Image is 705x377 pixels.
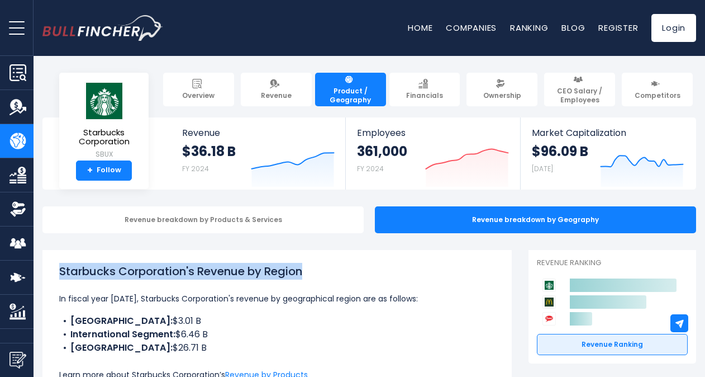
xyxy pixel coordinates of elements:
[542,295,556,309] img: McDonald's Corporation competitors logo
[598,22,638,34] a: Register
[357,128,508,138] span: Employees
[59,292,495,305] p: In fiscal year [DATE], Starbucks Corporation's revenue by geographical region are as follows:
[532,164,553,173] small: [DATE]
[59,314,495,328] li: $3.01 B
[483,91,521,100] span: Ownership
[537,258,688,268] p: Revenue Ranking
[320,87,381,104] span: Product / Geography
[406,91,443,100] span: Financials
[346,117,520,190] a: Employees 361,000 FY 2024
[635,91,680,100] span: Competitors
[76,161,132,181] a: +Follow
[375,206,696,233] div: Revenue breakdown by Geography
[9,201,26,218] img: Ownership
[622,73,693,106] a: Competitors
[59,341,495,355] li: $26.71 B
[241,73,312,106] a: Revenue
[171,117,346,190] a: Revenue $36.18 B FY 2024
[549,87,610,104] span: CEO Salary / Employees
[542,312,556,326] img: Yum! Brands competitors logo
[542,279,556,292] img: Starbucks Corporation competitors logo
[59,328,495,341] li: $6.46 B
[537,334,688,355] a: Revenue Ranking
[70,341,173,354] b: [GEOGRAPHIC_DATA]:
[163,73,234,106] a: Overview
[68,128,140,147] span: Starbucks Corporation
[651,14,696,42] a: Login
[68,82,140,161] a: Starbucks Corporation SBUX
[182,91,215,100] span: Overview
[182,143,236,160] strong: $36.18 B
[42,206,364,233] div: Revenue breakdown by Products & Services
[544,73,615,106] a: CEO Salary / Employees
[182,128,335,138] span: Revenue
[357,143,407,160] strong: 361,000
[315,73,386,106] a: Product / Geography
[261,91,292,100] span: Revenue
[59,263,495,280] h1: Starbucks Corporation's Revenue by Region
[521,117,695,190] a: Market Capitalization $96.09 B [DATE]
[42,15,163,41] a: Go to homepage
[561,22,585,34] a: Blog
[357,164,384,173] small: FY 2024
[510,22,548,34] a: Ranking
[70,328,175,341] b: International Segment:
[532,143,588,160] strong: $96.09 B
[87,166,93,176] strong: +
[389,73,460,106] a: Financials
[408,22,432,34] a: Home
[70,314,173,327] b: [GEOGRAPHIC_DATA]:
[68,149,140,159] small: SBUX
[466,73,537,106] a: Ownership
[446,22,497,34] a: Companies
[42,15,163,41] img: Bullfincher logo
[182,164,209,173] small: FY 2024
[532,128,684,138] span: Market Capitalization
